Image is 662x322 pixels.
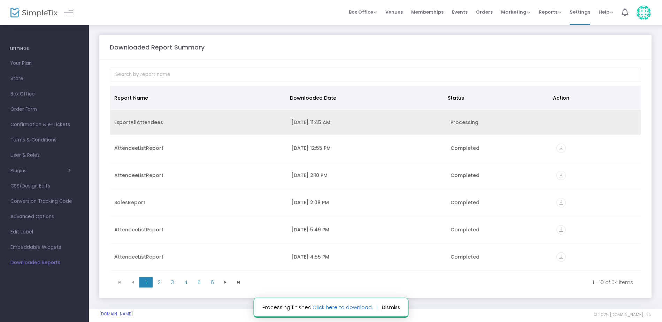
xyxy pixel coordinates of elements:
[452,3,468,21] span: Events
[556,254,566,261] a: vertical_align_bottom
[10,182,78,191] span: CSS/Design Edits
[556,227,566,234] a: vertical_align_bottom
[179,277,192,287] span: Page 4
[139,277,153,287] span: Page 1
[291,119,442,126] div: 8/25/2025 11:45 AM
[549,86,637,110] th: Action
[556,171,637,180] div: https://go.SimpleTix.com/nh1k1
[206,277,219,287] span: Page 6
[10,136,78,145] span: Terms & Conditions
[10,197,78,206] span: Conversion Tracking Code
[114,199,283,206] div: SalesReport
[10,90,78,99] span: Box Office
[110,86,286,110] th: Report Name
[556,144,566,153] i: vertical_align_bottom
[10,258,78,267] span: Downloaded Reports
[110,86,641,274] div: Data table
[556,144,637,153] div: https://go.SimpleTix.com/c4dlx
[99,311,133,317] a: [DOMAIN_NAME]
[10,168,71,174] button: Plugins
[114,253,283,260] div: AttendeeListReport
[556,146,566,153] a: vertical_align_bottom
[223,279,228,285] span: Go to the next page
[110,43,205,52] m-panel-title: Downloaded Report Summary
[476,3,493,21] span: Orders
[451,226,548,233] div: Completed
[556,225,566,235] i: vertical_align_bottom
[232,277,245,287] span: Go to the last page
[313,304,373,311] a: Click here to download.
[385,3,403,21] span: Venues
[451,253,548,260] div: Completed
[9,42,79,56] h4: SETTINGS
[556,173,566,180] a: vertical_align_bottom
[382,302,400,313] button: dismiss
[291,145,442,152] div: 8/24/2025 12:55 PM
[411,3,444,21] span: Memberships
[570,3,590,21] span: Settings
[114,145,283,152] div: AttendeeListReport
[10,105,78,114] span: Order Form
[501,9,530,15] span: Marketing
[291,226,442,233] div: 8/20/2025 5:49 PM
[219,277,232,287] span: Go to the next page
[451,119,548,126] div: Processing
[451,172,548,179] div: Completed
[291,199,442,206] div: 8/22/2025 2:08 PM
[539,9,561,15] span: Reports
[599,9,613,15] span: Help
[291,172,442,179] div: 8/22/2025 2:10 PM
[444,86,549,110] th: Status
[114,119,283,126] div: ExportAllAttendees
[250,279,633,286] kendo-pager-info: 1 - 10 of 54 items
[556,198,637,207] div: https://go.SimpleTix.com/wm3c1
[451,145,548,152] div: Completed
[10,228,78,237] span: Edit Label
[556,225,637,235] div: https://go.SimpleTix.com/kw3sx
[556,198,566,207] i: vertical_align_bottom
[10,212,78,221] span: Advanced Options
[10,74,78,83] span: Store
[556,171,566,180] i: vertical_align_bottom
[556,252,637,262] div: https://go.SimpleTix.com/s6mf9
[114,172,283,179] div: AttendeeListReport
[594,312,652,317] span: © 2025 [DOMAIN_NAME] Inc.
[262,304,377,312] span: Processing finished!
[10,243,78,252] span: Embeddable Widgets
[236,279,241,285] span: Go to the last page
[10,59,78,68] span: Your Plan
[192,277,206,287] span: Page 5
[10,151,78,160] span: User & Roles
[556,252,566,262] i: vertical_align_bottom
[349,9,377,15] span: Box Office
[153,277,166,287] span: Page 2
[291,253,442,260] div: 8/19/2025 4:55 PM
[166,277,179,287] span: Page 3
[110,68,641,82] input: Search by report name
[286,86,444,110] th: Downloaded Date
[10,120,78,129] span: Confirmation & e-Tickets
[556,200,566,207] a: vertical_align_bottom
[114,226,283,233] div: AttendeeListReport
[451,199,548,206] div: Completed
